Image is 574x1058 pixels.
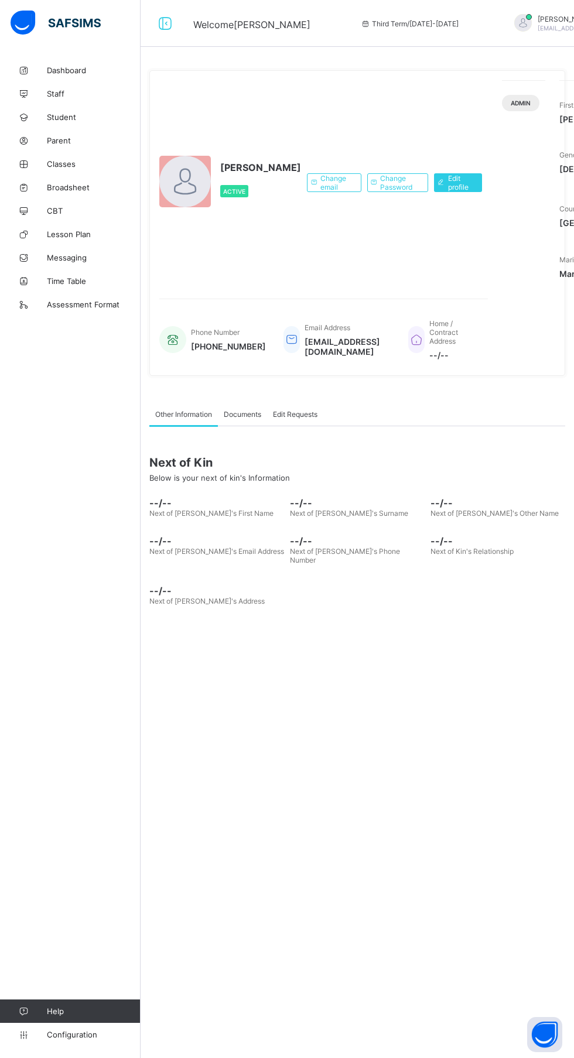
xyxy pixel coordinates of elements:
[448,174,473,191] span: Edit profile
[47,1006,140,1016] span: Help
[430,497,565,509] span: --/--
[47,230,141,239] span: Lesson Plan
[149,535,284,547] span: --/--
[220,162,301,173] span: [PERSON_NAME]
[429,319,458,345] span: Home / Contract Address
[290,497,425,509] span: --/--
[47,136,141,145] span: Parent
[47,300,141,309] span: Assessment Format
[47,112,141,122] span: Student
[149,456,565,470] span: Next of Kin
[149,597,265,605] span: Next of [PERSON_NAME]'s Address
[223,188,245,195] span: Active
[430,535,565,547] span: --/--
[320,174,352,191] span: Change email
[11,11,101,35] img: safsims
[290,547,400,564] span: Next of [PERSON_NAME]'s Phone Number
[155,410,212,419] span: Other Information
[193,19,310,30] span: Welcome [PERSON_NAME]
[429,350,476,360] span: --/--
[380,174,419,191] span: Change Password
[47,89,141,98] span: Staff
[430,509,559,518] span: Next of [PERSON_NAME]'s Other Name
[47,206,141,215] span: CBT
[273,410,317,419] span: Edit Requests
[149,473,290,482] span: Below is your next of kin's Information
[290,509,408,518] span: Next of [PERSON_NAME]'s Surname
[527,1017,562,1052] button: Open asap
[305,323,350,332] span: Email Address
[47,1030,140,1039] span: Configuration
[47,183,141,192] span: Broadsheet
[305,337,391,357] span: [EMAIL_ADDRESS][DOMAIN_NAME]
[191,328,240,337] span: Phone Number
[149,509,274,518] span: Next of [PERSON_NAME]'s First Name
[47,159,141,169] span: Classes
[149,497,284,509] span: --/--
[430,547,514,556] span: Next of Kin's Relationship
[224,410,261,419] span: Documents
[360,19,459,28] span: session/term information
[511,100,531,107] span: Admin
[47,66,141,75] span: Dashboard
[47,253,141,262] span: Messaging
[290,535,425,547] span: --/--
[149,547,284,556] span: Next of [PERSON_NAME]'s Email Address
[191,341,266,351] span: [PHONE_NUMBER]
[149,585,284,597] span: --/--
[47,276,141,286] span: Time Table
